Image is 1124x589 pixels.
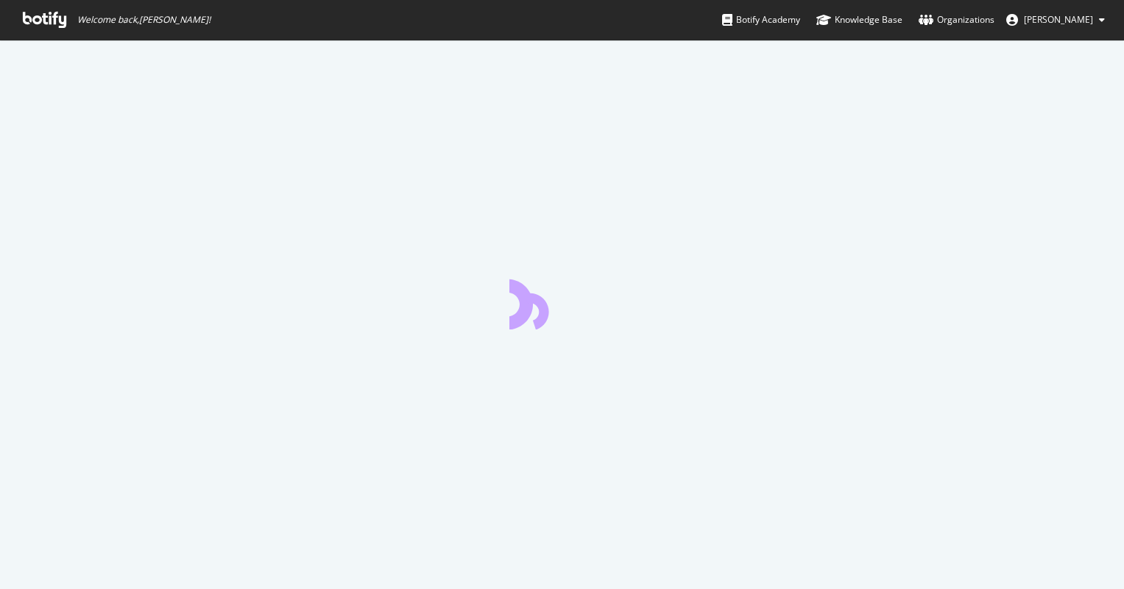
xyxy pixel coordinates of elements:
[1024,13,1093,26] span: Elena Tylaweny Tuseo
[816,13,902,27] div: Knowledge Base
[919,13,994,27] div: Organizations
[509,276,615,329] div: animation
[722,13,800,27] div: Botify Academy
[77,14,211,26] span: Welcome back, [PERSON_NAME] !
[994,8,1117,32] button: [PERSON_NAME]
